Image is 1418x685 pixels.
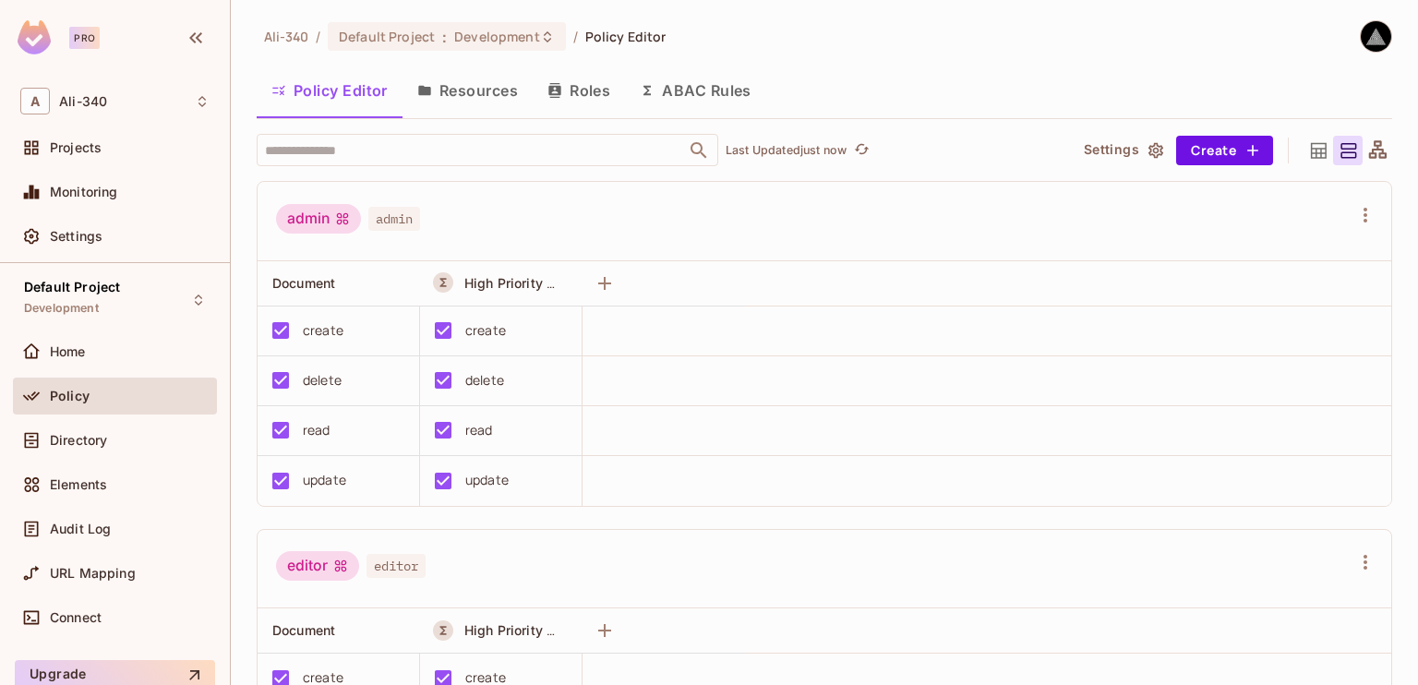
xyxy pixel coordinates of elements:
[847,139,872,162] span: Click to refresh data
[1076,136,1169,165] button: Settings
[368,207,420,231] span: admin
[50,140,102,155] span: Projects
[20,88,50,114] span: A
[24,301,99,316] span: Development
[50,566,136,581] span: URL Mapping
[465,420,493,440] div: read
[69,27,100,49] div: Pro
[257,67,403,114] button: Policy Editor
[454,28,539,45] span: Development
[403,67,533,114] button: Resources
[50,477,107,492] span: Elements
[50,522,111,536] span: Audit Log
[264,28,308,45] span: the active workspace
[24,280,120,294] span: Default Project
[686,138,712,163] button: Open
[276,551,359,581] div: editor
[18,20,51,54] img: SReyMgAAAABJRU5ErkJggg==
[433,620,453,641] button: A Resource Set is a dynamically conditioned resource, defined by real-time criteria.
[854,141,870,160] span: refresh
[1361,21,1391,52] img: Ali Hussein
[316,28,320,45] li: /
[303,420,330,440] div: read
[339,28,435,45] span: Default Project
[59,94,107,109] span: Workspace: Ali-340
[465,370,504,391] div: delete
[465,320,506,341] div: create
[50,433,107,448] span: Directory
[1176,136,1273,165] button: Create
[50,229,102,244] span: Settings
[533,67,625,114] button: Roles
[303,470,346,490] div: update
[276,204,361,234] div: admin
[50,185,118,199] span: Monitoring
[50,344,86,359] span: Home
[850,139,872,162] button: refresh
[625,67,766,114] button: ABAC Rules
[50,389,90,403] span: Policy
[433,272,453,293] button: A Resource Set is a dynamically conditioned resource, defined by real-time criteria.
[303,320,343,341] div: create
[303,370,342,391] div: delete
[272,622,335,638] span: Document
[464,621,611,639] span: High Priority Classified
[465,470,509,490] div: update
[585,28,667,45] span: Policy Editor
[367,554,426,578] span: editor
[272,275,335,291] span: Document
[464,274,611,292] span: High Priority Classified
[573,28,578,45] li: /
[726,143,847,158] p: Last Updated just now
[441,30,448,44] span: :
[50,610,102,625] span: Connect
